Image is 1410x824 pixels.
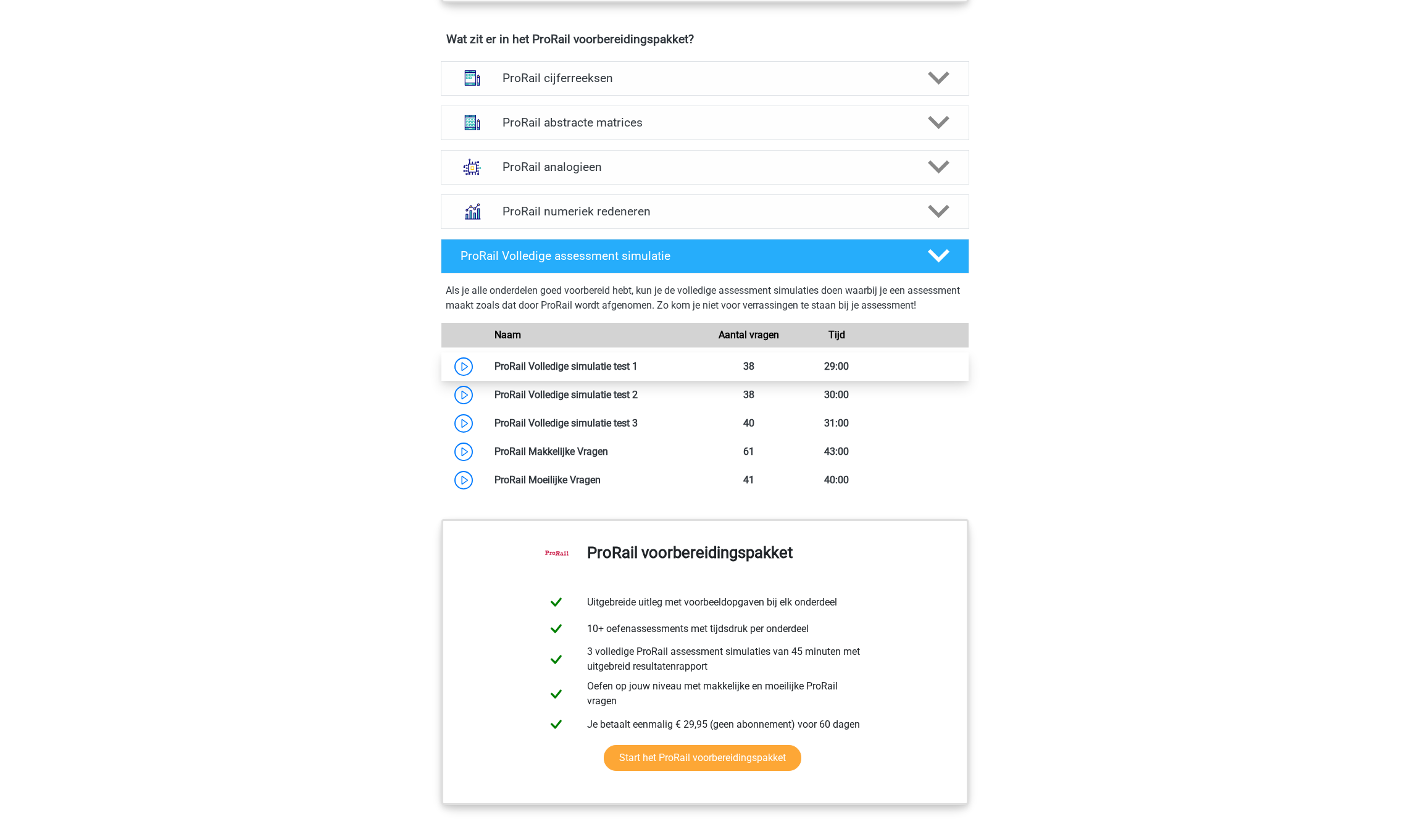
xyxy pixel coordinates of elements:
h4: ProRail abstracte matrices [503,115,907,130]
a: numeriek redeneren ProRail numeriek redeneren [436,194,974,229]
a: abstracte matrices ProRail abstracte matrices [436,106,974,140]
div: ProRail Volledige simulatie test 1 [485,359,705,374]
h4: ProRail cijferreeksen [503,71,907,85]
img: abstracte matrices [456,106,488,138]
img: numeriek redeneren [456,195,488,227]
div: ProRail Moeilijke Vragen [485,473,705,488]
div: ProRail Volledige simulatie test 3 [485,416,705,431]
h4: Wat zit er in het ProRail voorbereidingspakket? [446,32,964,46]
h4: ProRail analogieen [503,160,907,174]
a: Start het ProRail voorbereidingspakket [604,745,801,771]
div: ProRail Makkelijke Vragen [485,444,705,459]
h4: ProRail numeriek redeneren [503,204,907,218]
div: Als je alle onderdelen goed voorbereid hebt, kun je de volledige assessment simulaties doen waarb... [446,283,964,318]
h4: ProRail Volledige assessment simulatie [461,249,907,263]
div: Aantal vragen [705,328,793,343]
div: Naam [485,328,705,343]
a: ProRail Volledige assessment simulatie [436,239,974,273]
a: cijferreeksen ProRail cijferreeksen [436,61,974,96]
a: analogieen ProRail analogieen [436,150,974,185]
div: Tijd [793,328,880,343]
img: analogieen [456,151,488,183]
div: ProRail Volledige simulatie test 2 [485,388,705,402]
img: cijferreeksen [456,62,488,94]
